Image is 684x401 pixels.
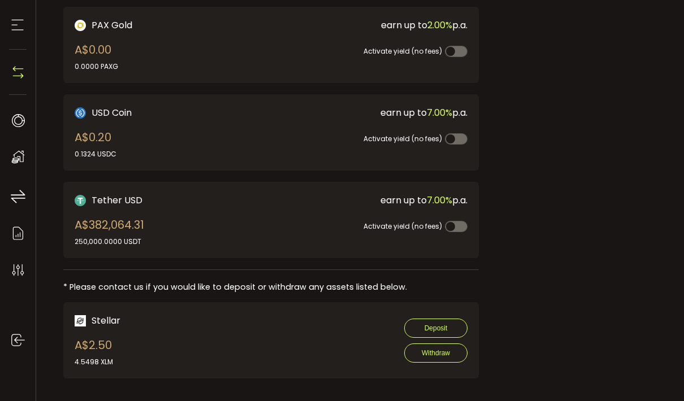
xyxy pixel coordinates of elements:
span: Stellar [92,313,120,328]
div: 250,000.0000 USDT [75,237,144,247]
div: earn up to p.a. [274,193,467,207]
span: Tether USD [92,193,142,207]
span: Withdraw [422,349,450,357]
div: earn up to p.a. [274,106,467,120]
div: A$0.20 [75,129,116,159]
div: * Please contact us if you would like to deposit or withdraw any assets listed below. [63,281,479,293]
img: N4P5cjLOiQAAAABJRU5ErkJggg== [10,64,27,81]
img: Tether USD [75,195,86,206]
span: 7.00% [427,194,452,207]
div: 0.0000 PAXG [75,62,118,72]
button: Withdraw [404,343,467,363]
span: Deposit [425,324,448,332]
div: earn up to p.a. [274,18,467,32]
img: xlm_portfolio.png [75,315,86,326]
div: A$0.00 [75,41,118,72]
iframe: Chat Widget [627,347,684,401]
div: A$2.50 [75,337,113,367]
span: Activate yield (no fees) [363,46,442,56]
div: 4.5498 XLM [75,357,113,367]
span: 2.00% [427,19,452,32]
button: Deposit [404,319,467,338]
span: PAX Gold [92,18,132,32]
span: Activate yield (no fees) [363,134,442,143]
div: A$382,064.31 [75,216,144,247]
img: PAX Gold [75,20,86,31]
span: USD Coin [92,106,132,120]
span: Activate yield (no fees) [363,221,442,231]
div: 0.1324 USDC [75,149,116,159]
img: USD Coin [75,107,86,119]
span: 7.00% [427,106,452,119]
